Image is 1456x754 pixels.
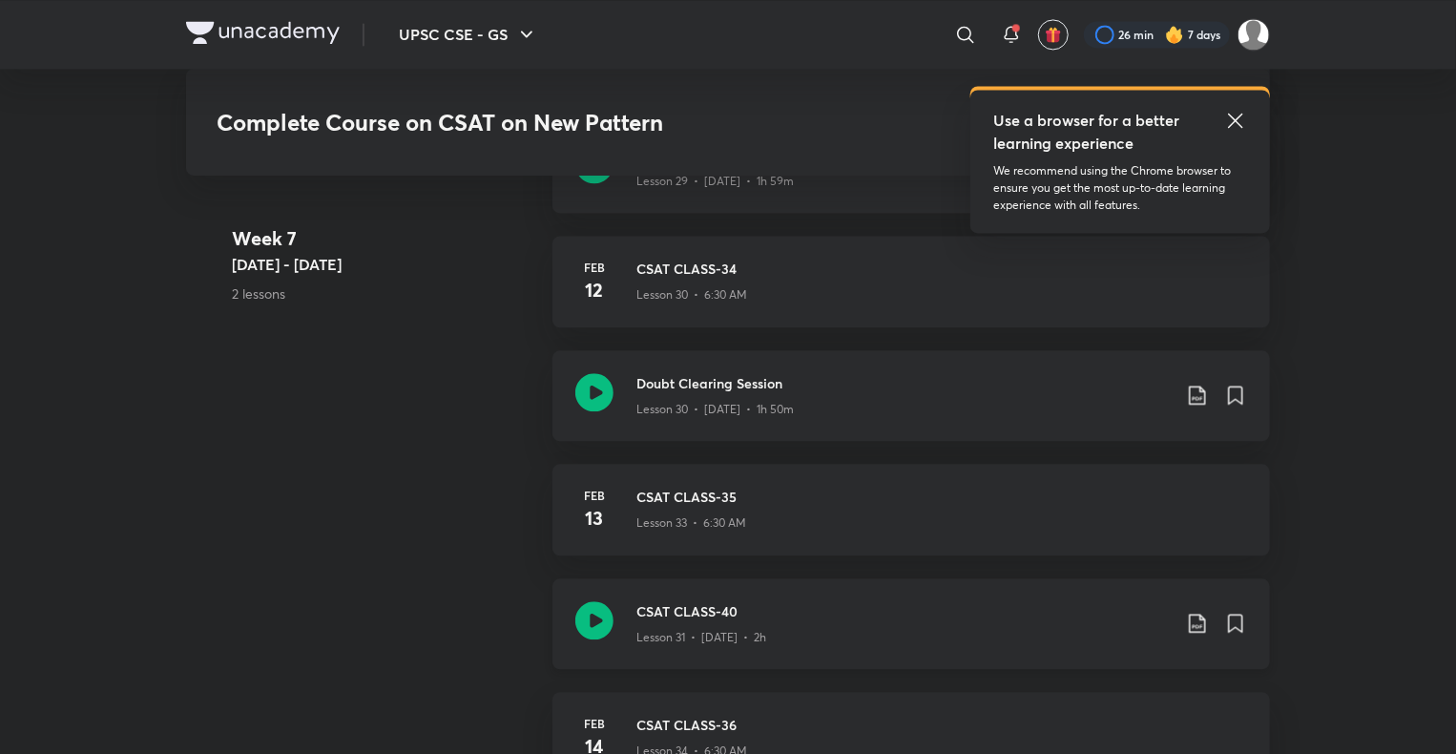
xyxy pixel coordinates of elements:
h4: 12 [575,276,614,304]
a: Company Logo [186,21,340,49]
p: Lesson 30 • [DATE] • 1h 50m [636,401,794,418]
a: CSAT CLASS-39Lesson 29 • [DATE] • 1h 59m [552,122,1270,236]
h3: Complete Course on CSAT on New Pattern [217,109,964,136]
a: Feb13CSAT CLASS-35Lesson 33 • 6:30 AM [552,464,1270,578]
p: We recommend using the Chrome browser to ensure you get the most up-to-date learning experience w... [993,162,1247,214]
h6: Feb [575,259,614,276]
h5: [DATE] - [DATE] [232,253,537,276]
img: streak [1165,25,1184,44]
h5: Use a browser for a better learning experience [993,109,1183,155]
h3: CSAT CLASS-34 [636,259,1247,279]
a: Feb12CSAT CLASS-34Lesson 30 • 6:30 AM [552,236,1270,350]
img: avatar [1045,26,1062,43]
a: Doubt Clearing SessionLesson 30 • [DATE] • 1h 50m [552,350,1270,464]
h6: Feb [575,715,614,732]
p: Lesson 29 • [DATE] • 1h 59m [636,173,794,190]
button: avatar [1038,19,1069,50]
p: 2 lessons [232,283,537,304]
h3: CSAT CLASS-36 [636,715,1247,735]
h4: 13 [575,504,614,533]
p: Lesson 33 • 6:30 AM [636,514,746,532]
h3: CSAT CLASS-35 [636,487,1247,507]
img: Company Logo [186,21,340,44]
button: UPSC CSE - GS [387,15,550,53]
h6: Feb [575,487,614,504]
h4: Week 7 [232,224,537,253]
h3: CSAT CLASS-40 [636,601,1171,621]
p: Lesson 30 • 6:30 AM [636,286,747,304]
a: CSAT CLASS-40Lesson 31 • [DATE] • 2h [552,578,1270,692]
h3: Doubt Clearing Session [636,373,1171,393]
p: Lesson 31 • [DATE] • 2h [636,629,766,646]
img: Abhijeet Srivastav [1238,18,1270,51]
